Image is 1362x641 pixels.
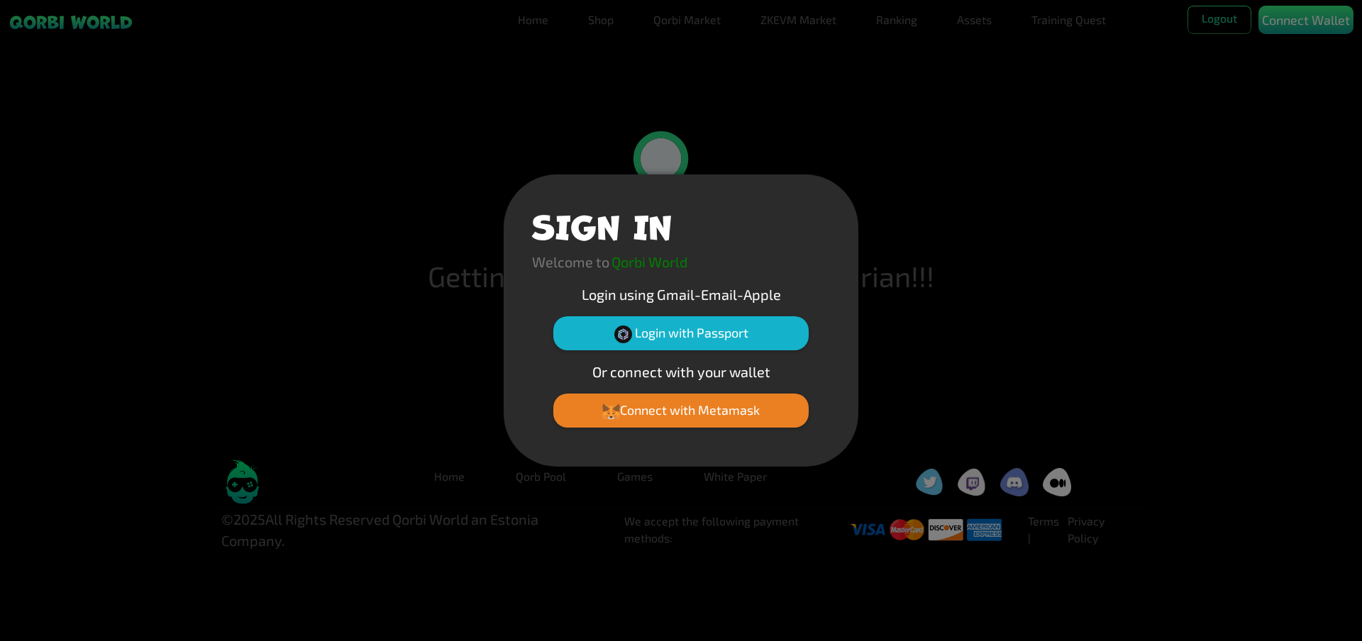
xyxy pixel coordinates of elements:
p: Login using Gmail-Email-Apple [532,284,830,305]
button: Login with Passport [553,316,809,350]
p: Or connect with your wallet [532,361,830,382]
button: Connect with Metamask [553,394,809,428]
p: Welcome to [532,251,609,272]
img: Passport Logo [614,325,632,343]
h1: SIGN IN [532,203,672,245]
p: Qorbi World [611,251,687,272]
